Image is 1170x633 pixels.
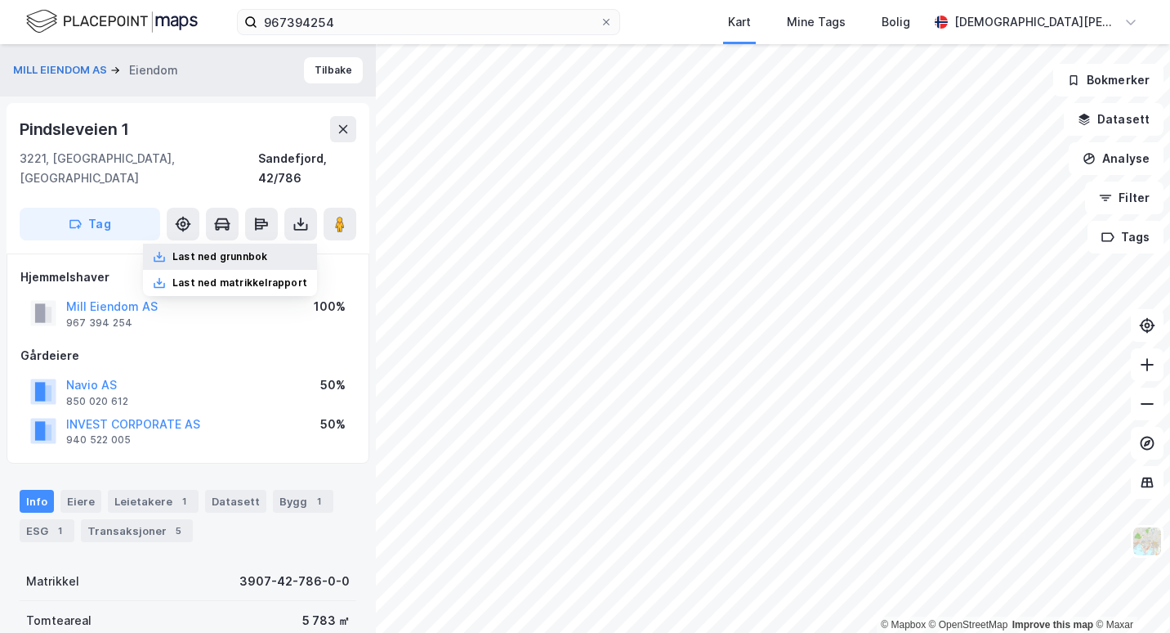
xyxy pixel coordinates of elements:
[205,490,266,513] div: Datasett
[881,619,926,631] a: Mapbox
[60,490,101,513] div: Eiere
[728,12,751,32] div: Kart
[51,523,68,539] div: 1
[302,611,350,631] div: 5 783 ㎡
[20,490,54,513] div: Info
[1012,619,1093,631] a: Improve this map
[1088,554,1170,633] div: Kontrollprogram for chat
[172,250,267,263] div: Last ned grunnbok
[1064,103,1163,136] button: Datasett
[320,415,346,434] div: 50%
[108,490,199,513] div: Leietakere
[20,519,74,542] div: ESG
[304,57,363,83] button: Tilbake
[26,7,198,36] img: logo.f888ab2527a4732fd821a326f86c7f29.svg
[170,523,186,539] div: 5
[20,208,160,240] button: Tag
[26,611,92,631] div: Tomteareal
[787,12,846,32] div: Mine Tags
[20,116,132,142] div: Pindsleveien 1
[172,276,307,290] div: Last ned matrikkelrapport
[929,619,1008,631] a: OpenStreetMap
[257,10,600,34] input: Søk på adresse, matrikkel, gårdeiere, leietakere eller personer
[66,316,132,330] div: 967 394 254
[13,62,110,79] button: MILL EIENDOM AS
[66,433,131,447] div: 940 522 005
[20,346,355,366] div: Gårdeiere
[273,490,333,513] div: Bygg
[20,267,355,287] div: Hjemmelshaver
[26,572,79,591] div: Matrikkel
[954,12,1118,32] div: [DEMOGRAPHIC_DATA][PERSON_NAME]
[239,572,350,591] div: 3907-42-786-0-0
[1085,182,1163,214] button: Filter
[320,375,346,395] div: 50%
[310,493,327,510] div: 1
[882,12,910,32] div: Bolig
[81,519,193,542] div: Transaksjoner
[1087,221,1163,254] button: Tags
[66,395,128,408] div: 850 020 612
[1132,526,1163,557] img: Z
[176,493,192,510] div: 1
[1088,554,1170,633] iframe: Chat Widget
[129,61,178,80] div: Eiendom
[314,297,346,316] div: 100%
[1053,64,1163,97] button: Bokmerker
[258,149,356,188] div: Sandefjord, 42/786
[1069,142,1163,175] button: Analyse
[20,149,258,188] div: 3221, [GEOGRAPHIC_DATA], [GEOGRAPHIC_DATA]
